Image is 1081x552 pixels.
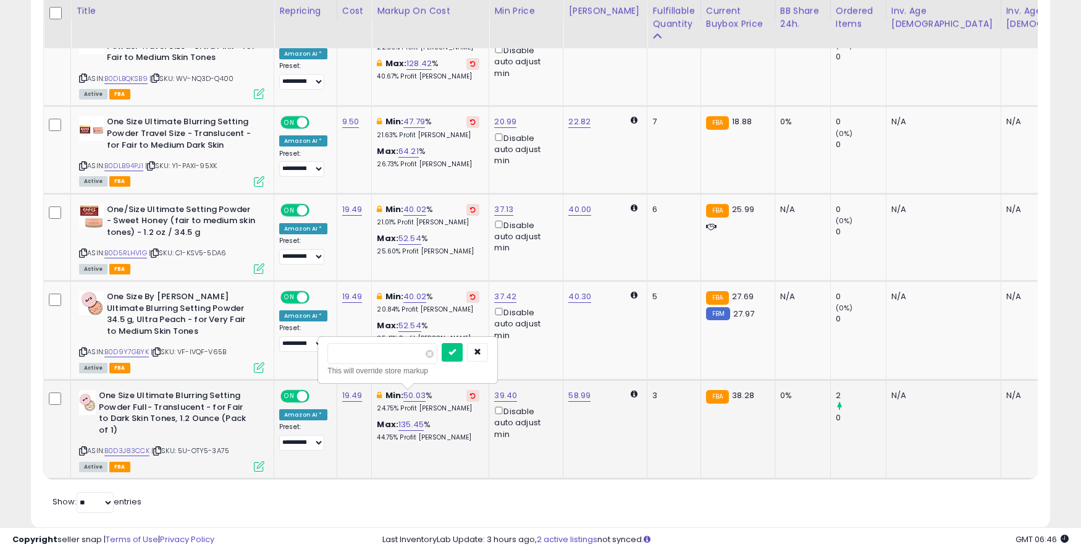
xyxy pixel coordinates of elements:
[385,203,404,215] b: Min:
[377,404,479,413] p: 24.75% Profit [PERSON_NAME]
[403,203,426,216] a: 40.02
[377,58,479,81] div: %
[706,116,729,130] small: FBA
[107,116,257,154] b: One Size Ultimate Blurring Setting Powder Travel Size - Translucent - for Fair to Medium Dark Skin
[109,462,130,472] span: FBA
[652,390,691,401] div: 3
[891,204,991,215] div: N/A
[836,291,886,302] div: 0
[398,232,421,245] a: 52.54
[403,389,426,402] a: 50.03
[836,116,886,127] div: 0
[494,203,513,216] a: 37.13
[780,116,821,127] div: 0%
[836,412,886,423] div: 0
[1016,533,1069,545] span: 2025-09-9 06:46 GMT
[79,176,107,187] span: All listings currently available for purchase on Amazon
[106,533,158,545] a: Terms of Use
[109,363,130,373] span: FBA
[732,116,752,127] span: 18.88
[327,365,488,377] div: This will override store markup
[385,116,404,127] b: Min:
[568,389,591,402] a: 58.99
[109,89,130,100] span: FBA
[403,291,426,303] a: 40.02
[780,204,821,215] div: N/A
[109,176,130,187] span: FBA
[494,116,516,128] a: 20.99
[79,264,107,274] span: All listings currently available for purchase on Amazon
[836,204,886,215] div: 0
[652,116,691,127] div: 7
[652,291,691,302] div: 5
[377,218,479,227] p: 21.01% Profit [PERSON_NAME]
[279,324,327,352] div: Preset:
[377,232,398,244] b: Max:
[706,390,729,404] small: FBA
[494,389,517,402] a: 39.40
[279,48,327,59] div: Amazon AI *
[836,139,886,150] div: 0
[149,74,233,83] span: | SKU: WV-NQ3D-Q400
[377,145,398,157] b: Max:
[780,390,821,401] div: 0%
[79,116,104,141] img: 31PgUdi92bL._SL40_.jpg
[377,390,479,413] div: %
[79,462,107,472] span: All listings currently available for purchase on Amazon
[107,204,257,242] b: One/Size Ultimate Setting Powder - Sweet Honey (fair to medium skin tones) - 1.2 oz / 34.5 g
[308,292,327,303] span: OFF
[79,363,107,373] span: All listings currently available for purchase on Amazon
[282,117,297,128] span: ON
[104,446,149,456] a: B0D3J83CCK
[377,419,479,442] div: %
[537,533,597,545] a: 2 active listings
[104,74,148,84] a: B0DLBQKSB9
[282,292,297,303] span: ON
[377,4,484,17] div: Markup on Cost
[53,496,141,507] span: Show: entries
[104,248,147,258] a: B0D5RLHV1G
[377,418,398,430] b: Max:
[494,404,553,440] div: Disable auto adjust min
[79,204,264,273] div: ASIN:
[342,116,360,128] a: 9.50
[76,4,269,17] div: Title
[104,347,149,357] a: B0D9Y7GBYK
[279,62,327,90] div: Preset:
[279,310,327,321] div: Amazon AI *
[342,203,363,216] a: 19.49
[406,57,432,70] a: 128.42
[732,203,754,215] span: 25.99
[109,264,130,274] span: FBA
[151,347,226,357] span: | SKU: VF-IVQF-V65B
[342,4,367,17] div: Cost
[732,389,754,401] span: 38.28
[377,204,479,227] div: %
[836,51,886,62] div: 0
[107,291,257,340] b: One Size By [PERSON_NAME] Ultimate Blurring Setting Powder 34.5 g, Ultra Peach - for Very Fair to...
[279,135,327,146] div: Amazon AI *
[99,390,249,439] b: One Size Ultimate Blurring Setting Powder Full- Translucent - for Fair to Dark Skin Tones, 1.2 Ou...
[706,291,729,305] small: FBA
[377,334,479,343] p: 25.41% Profit [PERSON_NAME]
[149,248,226,258] span: | SKU: C1-KSV5-5DA6
[706,4,770,30] div: Current Buybox Price
[377,247,479,256] p: 25.60% Profit [PERSON_NAME]
[308,391,327,402] span: OFF
[282,205,297,215] span: ON
[382,534,1069,546] div: Last InventoryLab Update: 3 hours ago, not synced.
[403,116,425,128] a: 47.79
[104,161,143,171] a: B0DLB94PJ1
[279,409,327,420] div: Amazon AI *
[398,145,419,158] a: 64.21
[891,116,991,127] div: N/A
[568,116,591,128] a: 22.82
[377,146,479,169] div: %
[377,233,479,256] div: %
[732,291,754,302] span: 27.69
[494,218,553,254] div: Disable auto adjust min
[836,313,886,325] div: 0
[377,320,479,343] div: %
[706,204,729,218] small: FBA
[279,237,327,265] div: Preset:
